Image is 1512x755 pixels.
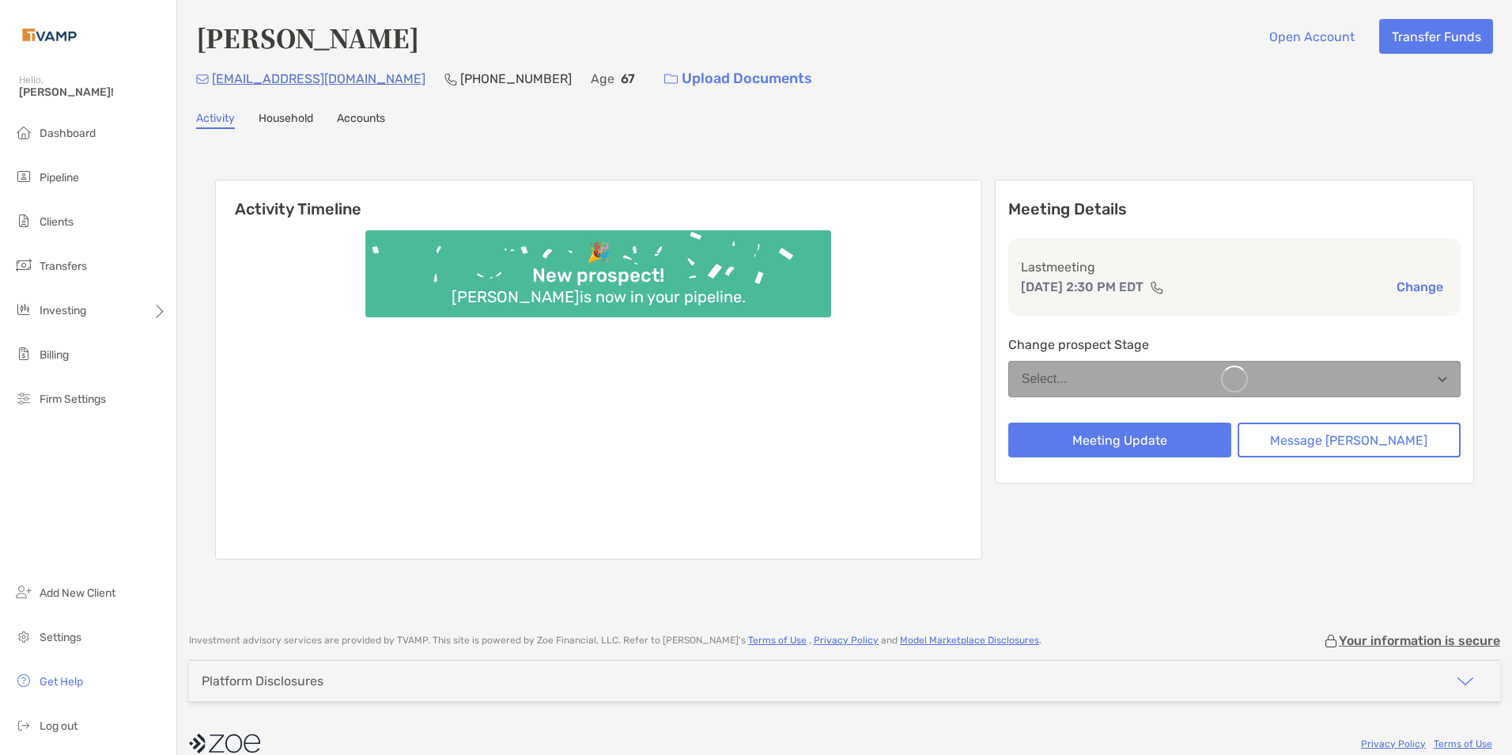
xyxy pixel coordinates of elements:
img: firm-settings icon [14,389,33,408]
a: Model Marketplace Disclosures [900,635,1039,646]
img: Phone Icon [444,73,457,85]
h4: [PERSON_NAME] [196,19,419,55]
span: Investing [40,304,86,317]
a: Terms of Use [1434,738,1492,749]
span: [PERSON_NAME]! [19,85,167,99]
span: Log out [40,719,77,733]
span: Add New Client [40,586,115,600]
img: investing icon [14,300,33,319]
p: [PHONE_NUMBER] [460,69,572,89]
span: Pipeline [40,171,79,184]
p: Age [591,69,614,89]
img: logout icon [14,715,33,734]
p: Last meeting [1021,257,1448,277]
button: Open Account [1257,19,1366,54]
span: Get Help [40,675,83,689]
p: [EMAIL_ADDRESS][DOMAIN_NAME] [212,69,425,89]
span: Transfers [40,260,87,273]
img: dashboard icon [14,123,33,142]
span: Dashboard [40,127,96,140]
img: Email Icon [196,74,209,84]
h6: Activity Timeline [216,180,981,218]
img: settings icon [14,627,33,646]
span: Clients [40,215,74,229]
button: Meeting Update [1008,423,1231,457]
img: clients icon [14,211,33,230]
button: Change [1392,279,1448,295]
a: Privacy Policy [1361,738,1426,749]
span: Billing [40,348,69,362]
div: New prospect! [526,264,671,287]
a: Household [259,112,313,129]
button: Transfer Funds [1379,19,1493,54]
span: Settings [40,631,81,644]
div: Platform Disclosures [202,673,323,689]
div: [PERSON_NAME] is now in your pipeline. [445,287,752,306]
img: communication type [1150,281,1164,294]
div: 🎉 [580,241,617,264]
span: Firm Settings [40,393,106,406]
p: [DATE] 2:30 PM EDT [1021,277,1143,297]
img: icon arrow [1456,672,1475,691]
a: Upload Documents [654,62,822,96]
img: pipeline icon [14,167,33,186]
p: Investment advisory services are provided by TVAMP . This site is powered by Zoe Financial, LLC. ... [189,635,1041,647]
img: get-help icon [14,671,33,690]
p: 67 [621,69,635,89]
img: transfers icon [14,256,33,275]
p: Change prospect Stage [1008,335,1461,355]
img: button icon [664,74,678,85]
img: add_new_client icon [14,582,33,601]
a: Activity [196,112,235,129]
a: Accounts [337,112,385,129]
img: Zoe Logo [19,6,80,63]
p: Your information is secure [1339,633,1500,648]
img: billing icon [14,344,33,363]
a: Terms of Use [748,635,807,646]
p: Meeting Details [1008,199,1461,219]
button: Message [PERSON_NAME] [1238,423,1461,457]
a: Privacy Policy [814,635,879,646]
